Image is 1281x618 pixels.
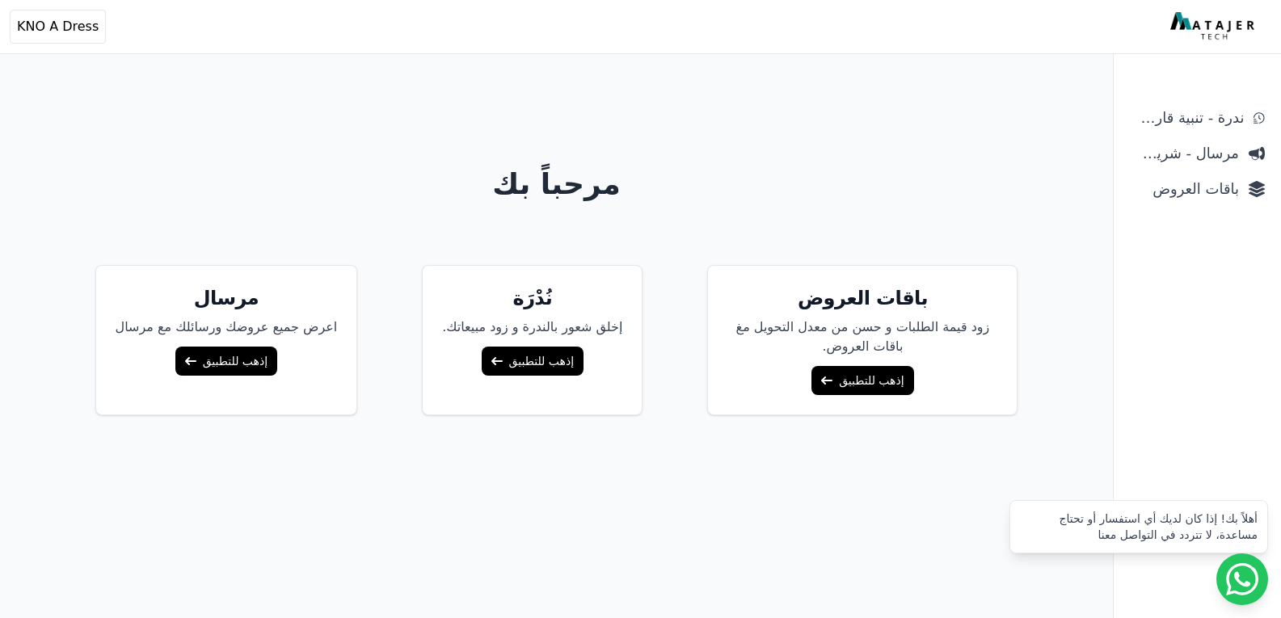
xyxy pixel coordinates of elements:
a: إذهب للتطبيق [482,347,584,376]
p: اعرض جميع عروضك ورسائلك مع مرسال [116,317,338,337]
button: KNO A Dress [10,10,106,44]
span: مرسال - شريط دعاية [1130,142,1239,165]
span: KNO A Dress [17,17,99,36]
span: ندرة - تنبية قارب علي النفاذ [1130,107,1244,129]
div: أهلاً بك! إذا كان لديك أي استفسار أو تحتاج مساعدة، لا تتردد في التواصل معنا [1020,511,1258,543]
span: باقات العروض [1130,178,1239,200]
h5: مرسال [116,285,338,311]
img: MatajerTech Logo [1170,12,1258,41]
h5: نُدْرَة [442,285,622,311]
p: إخلق شعور بالندرة و زود مبيعاتك. [442,317,622,337]
a: إذهب للتطبيق [811,366,913,395]
h5: باقات العروض [727,285,997,311]
p: زود قيمة الطلبات و حسن من معدل التحويل مغ باقات العروض. [727,317,997,356]
a: إذهب للتطبيق [175,347,277,376]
